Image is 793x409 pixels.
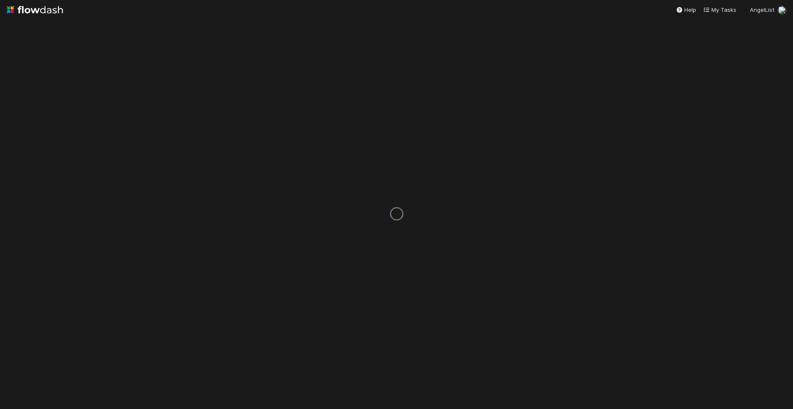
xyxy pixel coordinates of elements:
[703,6,736,13] span: My Tasks
[750,6,774,13] span: AngelList
[703,5,736,14] a: My Tasks
[778,6,786,14] img: avatar_2de93f86-b6c7-4495-bfe2-fb093354a53c.png
[7,3,63,17] img: logo-inverted-e16ddd16eac7371096b0.svg
[676,5,696,14] div: Help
